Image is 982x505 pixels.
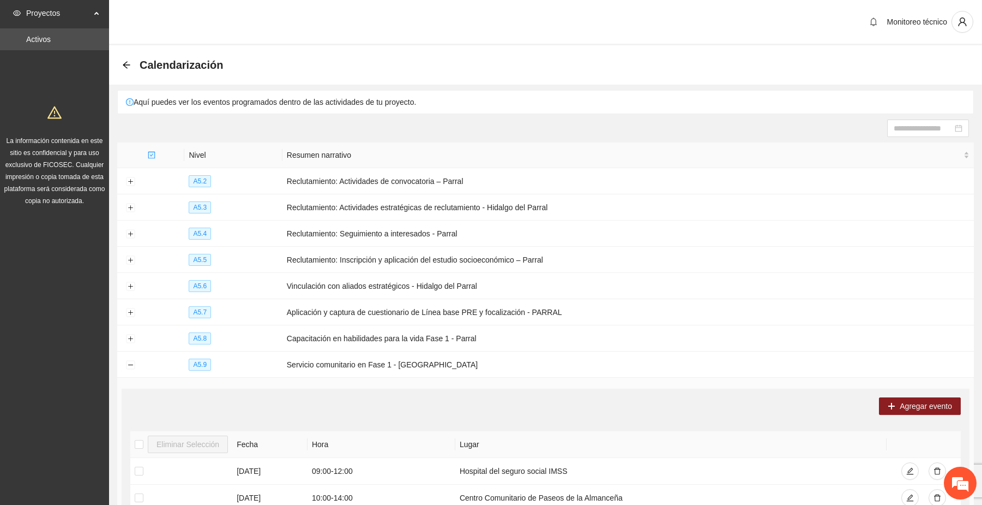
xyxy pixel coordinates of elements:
span: user [952,17,973,27]
span: arrow-left [122,61,131,69]
th: Fecha [232,431,308,458]
button: Expand row [126,256,135,265]
td: Aplicación y captura de cuestionario de Línea base PRE y focalización - PARRAL [282,299,974,325]
button: Expand row [126,308,135,317]
th: Nivel [184,142,282,168]
td: Reclutamiento: Actividades estratégicas de reclutamiento - Hidalgo del Parral [282,194,974,221]
button: edit [901,462,919,480]
button: Expand row [126,230,135,239]
span: A5.9 [189,359,211,371]
td: Servicio comunitario en Fase 1 - [GEOGRAPHIC_DATA] [282,352,974,378]
td: Capacitación en habilidades para la vida Fase 1 - Parral [282,325,974,352]
button: Expand row [126,177,135,186]
button: user [951,11,973,33]
span: warning [47,105,62,120]
td: Reclutamiento: Actividades de convocatoria – Parral [282,168,974,194]
th: Lugar [455,431,887,458]
button: Collapse row [126,361,135,370]
th: Resumen narrativo [282,142,974,168]
button: delete [929,462,946,480]
span: bell [865,17,882,26]
span: Monitoreo técnico [887,17,947,26]
span: A5.7 [189,306,211,318]
button: Expand row [126,335,135,343]
span: edit [906,494,914,503]
td: Hospital del seguro social IMSS [455,458,887,485]
td: Reclutamiento: Seguimiento a interesados - Parral [282,221,974,247]
div: Aquí puedes ver los eventos programados dentro de las actividades de tu proyecto. [118,91,973,114]
span: plus [888,402,895,411]
td: Vinculación con aliados estratégicos - Hidalgo del Parral [282,273,974,299]
span: A5.2 [189,175,211,187]
span: Resumen narrativo [287,149,961,161]
span: A5.6 [189,280,211,292]
div: Back [122,61,131,70]
span: A5.8 [189,332,211,344]
span: Proyectos [26,2,91,24]
button: Eliminar Selección [148,436,228,453]
span: Calendarización [140,56,223,74]
th: Hora [308,431,455,458]
td: 09:00 - 12:00 [308,458,455,485]
span: A5.3 [189,201,211,213]
span: exclamation-circle [126,98,134,106]
span: A5.4 [189,228,211,240]
td: [DATE] [232,458,308,485]
span: edit [906,467,914,476]
span: delete [933,467,941,476]
span: Agregar evento [900,400,952,412]
button: Expand row [126,282,135,291]
span: La información contenida en este sitio es confidencial y para uso exclusivo de FICOSEC. Cualquier... [4,137,105,205]
a: Activos [26,35,51,44]
span: check-square [148,151,155,159]
span: eye [13,9,21,17]
button: bell [865,13,882,31]
td: Reclutamiento: Inscripción y aplicación del estudio socioeconómico – Parral [282,247,974,273]
button: plusAgregar evento [879,397,961,415]
span: A5.5 [189,254,211,266]
span: delete [933,494,941,503]
button: Expand row [126,204,135,212]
